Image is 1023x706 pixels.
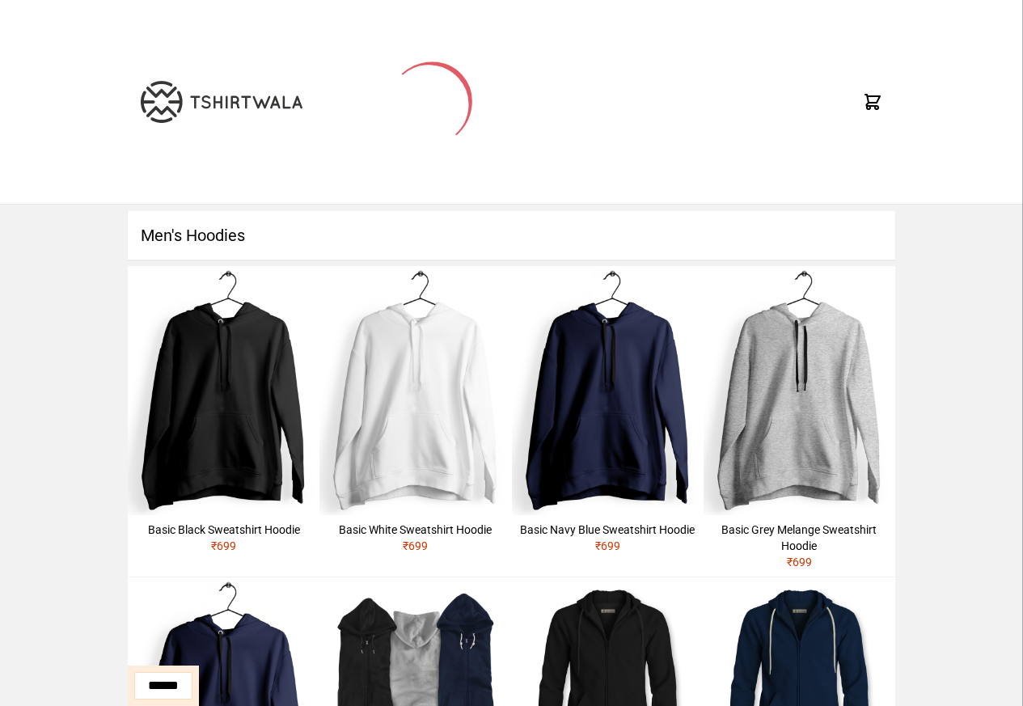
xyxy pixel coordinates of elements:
[512,266,704,560] a: Basic Navy Blue Sweatshirt Hoodie₹699
[326,522,505,538] div: Basic White Sweatshirt Hoodie
[704,266,895,577] a: Basic Grey Melange Sweatshirt Hoodie₹699
[403,539,428,552] span: ₹ 699
[512,266,704,515] img: hoodie-male-navy-blue-1.jpg
[128,266,319,560] a: Basic Black Sweatshirt Hoodie₹699
[787,556,812,569] span: ₹ 699
[141,81,302,123] img: TW-LOGO-400-104.png
[211,539,236,552] span: ₹ 699
[128,211,895,260] h1: Men's Hoodies
[704,266,895,515] img: hoodie-male-grey-melange-1.jpg
[134,522,313,538] div: Basic Black Sweatshirt Hoodie
[319,266,511,515] img: hoodie-male-white-1.jpg
[518,522,697,538] div: Basic Navy Blue Sweatshirt Hoodie
[595,539,620,552] span: ₹ 699
[319,266,511,560] a: Basic White Sweatshirt Hoodie₹699
[128,266,319,515] img: hoodie-male-black-1.jpg
[710,522,889,554] div: Basic Grey Melange Sweatshirt Hoodie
